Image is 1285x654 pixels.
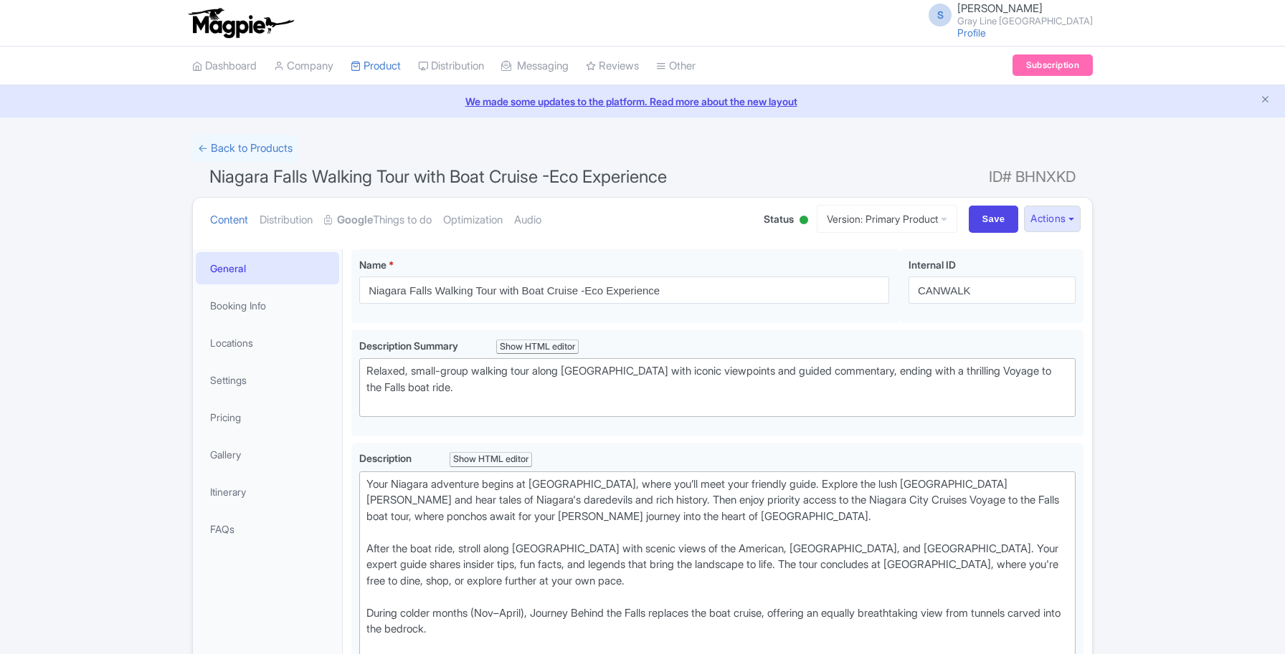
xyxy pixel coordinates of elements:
[196,289,339,322] a: Booking Info
[496,340,579,355] div: Show HTML editor
[366,476,1068,654] div: Your Niagara adventure begins at [GEOGRAPHIC_DATA], where you’ll meet your friendly guide. Explor...
[185,7,296,39] img: logo-ab69f6fb50320c5b225c76a69d11143b.png
[957,16,1093,26] small: Gray Line [GEOGRAPHIC_DATA]
[586,47,639,86] a: Reviews
[817,205,957,233] a: Version: Primary Product
[274,47,333,86] a: Company
[192,135,298,163] a: ← Back to Products
[196,401,339,433] a: Pricing
[210,198,248,243] a: Content
[929,4,952,27] span: S
[196,513,339,545] a: FAQs
[1024,206,1081,232] button: Actions
[450,452,532,467] div: Show HTML editor
[359,340,460,352] span: Description Summary
[324,198,432,243] a: GoogleThings to do
[192,47,257,86] a: Dashboard
[957,27,986,39] a: Profile
[196,252,339,284] a: General
[514,198,541,243] a: Audio
[351,47,401,86] a: Product
[359,452,414,464] span: Description
[797,210,811,232] div: Active
[366,363,1068,412] div: Relaxed, small-group walking tour along [GEOGRAPHIC_DATA] with iconic viewpoints and guided comme...
[418,47,484,86] a: Distribution
[969,206,1019,233] input: Save
[337,212,373,229] strong: Google
[196,438,339,471] a: Gallery
[443,198,503,243] a: Optimization
[359,259,387,271] span: Name
[196,327,339,359] a: Locations
[1013,54,1093,76] a: Subscription
[920,3,1093,26] a: S [PERSON_NAME] Gray Line [GEOGRAPHIC_DATA]
[501,47,569,86] a: Messaging
[260,198,313,243] a: Distribution
[656,47,696,86] a: Other
[196,364,339,396] a: Settings
[764,211,794,226] span: Status
[196,476,339,508] a: Itinerary
[9,94,1276,109] a: We made some updates to the platform. Read more about the new layout
[957,1,1043,15] span: [PERSON_NAME]
[209,166,667,187] span: Niagara Falls Walking Tour with Boat Cruise -Eco Experience
[989,163,1076,191] span: ID# BHNXKD
[909,259,956,271] span: Internal ID
[1260,92,1271,109] button: Close announcement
